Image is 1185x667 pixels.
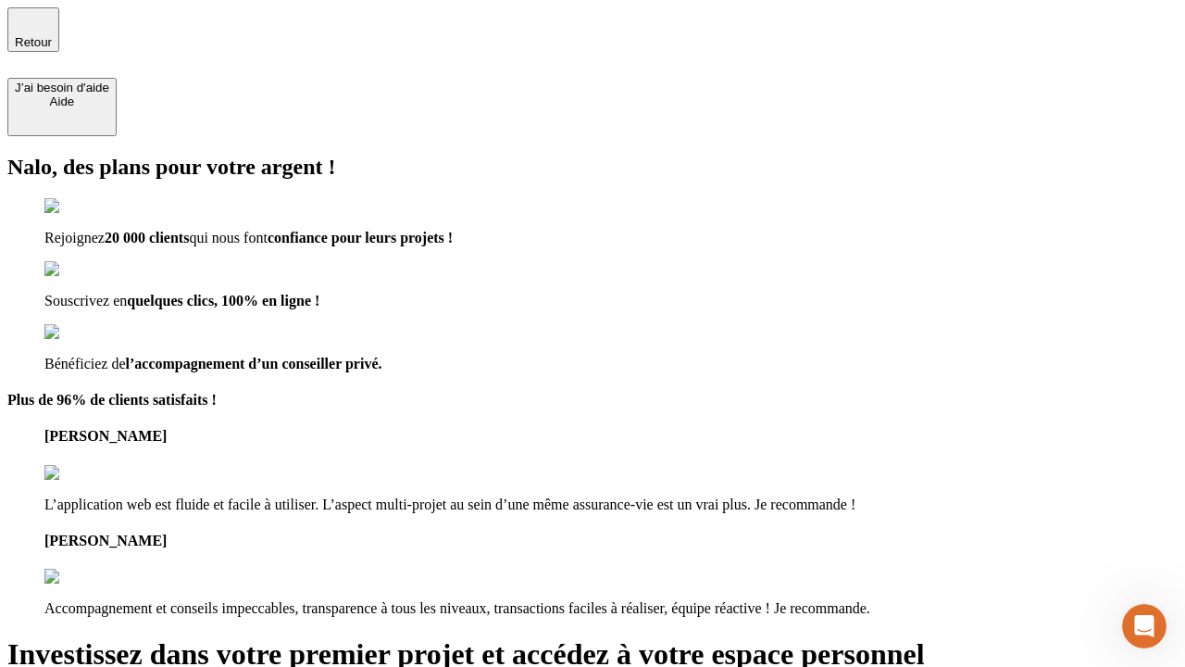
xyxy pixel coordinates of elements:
iframe: Intercom live chat [1122,604,1166,648]
span: qui nous font [189,230,267,245]
span: Souscrivez en [44,293,127,308]
button: J’ai besoin d'aideAide [7,78,117,136]
h2: Nalo, des plans pour votre argent ! [7,155,1178,180]
img: reviews stars [44,465,136,482]
button: Retour [7,7,59,52]
span: Retour [15,35,52,49]
img: checkmark [44,261,124,278]
img: checkmark [44,324,124,341]
span: quelques clics, 100% en ligne ! [127,293,319,308]
p: L’application web est fluide et facile à utiliser. L’aspect multi-projet au sein d’une même assur... [44,497,1178,513]
span: confiance pour leurs projets ! [268,230,453,245]
span: 20 000 clients [105,230,190,245]
img: checkmark [44,198,124,215]
h4: Plus de 96% de clients satisfaits ! [7,392,1178,409]
span: Rejoignez [44,230,105,245]
div: Aide [15,94,109,108]
div: J’ai besoin d'aide [15,81,109,94]
img: reviews stars [44,569,136,585]
span: Bénéficiez de [44,356,126,371]
h4: [PERSON_NAME] [44,428,1178,445]
h4: [PERSON_NAME] [44,533,1178,549]
p: Accompagnement et conseils impeccables, transparence à tous les niveaux, transactions faciles à r... [44,600,1178,617]
span: l’accompagnement d’un conseiller privé. [126,356,382,371]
